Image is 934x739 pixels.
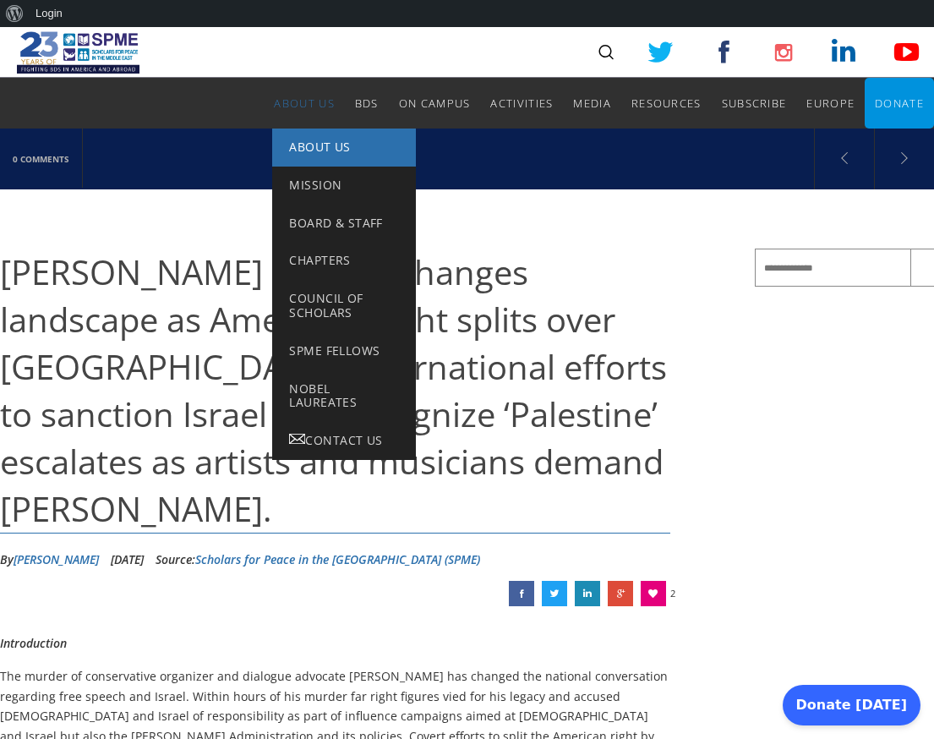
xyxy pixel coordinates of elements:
span: Nobel Laureates [289,380,357,411]
span: Council of Scholars [289,290,363,320]
span: About Us [289,139,350,155]
a: Subscribe [722,78,787,129]
a: Chapters [272,242,416,280]
a: SPME Fellows [272,332,416,370]
a: Donate [875,78,924,129]
a: Nobel Laureates [272,370,416,423]
span: Subscribe [722,96,787,111]
li: [DATE] [111,547,144,572]
span: SPME Fellows [289,342,380,359]
span: Mission [289,177,341,193]
a: On Campus [399,78,471,129]
a: Charlie Kirk murder changes landscape as American Right splits over Israel. International efforts... [509,581,534,606]
a: About Us [272,129,416,167]
a: Board & Staff [272,205,416,243]
span: Media [573,96,611,111]
span: Board & Staff [289,215,382,231]
a: Charlie Kirk murder changes landscape as American Right splits over Israel. International efforts... [575,581,600,606]
img: SPME [17,27,139,78]
a: Activities [490,78,553,129]
a: Media [573,78,611,129]
span: Donate [875,96,924,111]
a: [PERSON_NAME] [14,551,99,567]
a: Mission [272,167,416,205]
span: Europe [806,96,855,111]
span: Contact Us [305,432,382,448]
span: Resources [631,96,702,111]
span: 2 [670,581,675,606]
a: Scholars for Peace in the [GEOGRAPHIC_DATA] (SPME) [195,551,480,567]
span: Activities [490,96,553,111]
a: About Us [274,78,334,129]
span: About Us [274,96,334,111]
a: Charlie Kirk murder changes landscape as American Right splits over Israel. International efforts... [608,581,633,606]
div: Source: [156,547,480,572]
span: Chapters [289,252,350,268]
a: Council of Scholars [272,280,416,332]
span: On Campus [399,96,471,111]
span: BDS [355,96,379,111]
a: Europe [806,78,855,129]
a: Charlie Kirk murder changes landscape as American Right splits over Israel. International efforts... [542,581,567,606]
a: Resources [631,78,702,129]
a: BDS [355,78,379,129]
a: Contact Us [272,422,416,460]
